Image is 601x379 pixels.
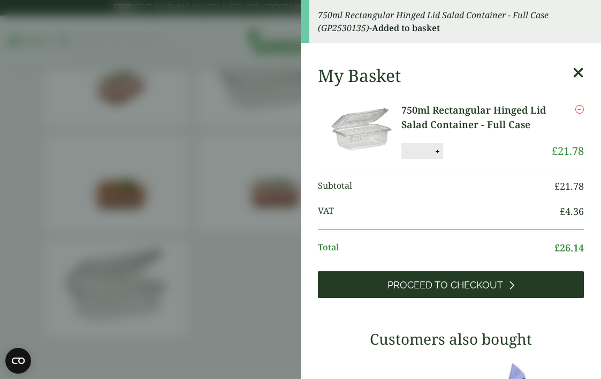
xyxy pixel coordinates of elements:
h2: My Basket [318,65,401,86]
span: £ [560,205,565,218]
img: 750ml Rectangular Hinged Lid Salad Container-Full Case of-0 [320,103,404,159]
bdi: 4.36 [560,205,584,218]
span: £ [554,241,560,254]
button: - [402,147,410,156]
span: VAT [318,204,560,219]
bdi: 21.78 [552,144,584,158]
span: £ [554,180,560,192]
span: Subtotal [318,179,555,194]
a: 750ml Rectangular Hinged Lid Salad Container - Full Case [401,103,552,132]
em: 750ml Rectangular Hinged Lid Salad Container - Full Case (GP2530135) [318,9,549,34]
a: Proceed to Checkout [318,271,584,298]
h3: Customers also bought [318,330,584,348]
bdi: 21.78 [554,180,584,192]
a: Remove this item [575,103,584,116]
button: Open CMP widget [5,348,31,374]
bdi: 26.14 [554,241,584,254]
span: Total [318,241,555,255]
strong: Added to basket [372,22,440,34]
span: £ [552,144,558,158]
span: Proceed to Checkout [387,279,503,291]
button: + [432,147,443,156]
